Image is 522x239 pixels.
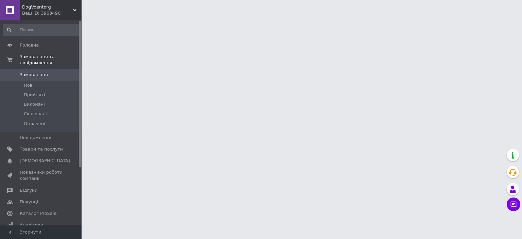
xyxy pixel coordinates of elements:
span: Головна [20,42,39,48]
span: Покупці [20,199,38,205]
span: Прийняті [24,92,45,98]
span: Нові [24,82,34,88]
span: Скасовані [24,111,47,117]
div: Ваш ID: 3963490 [22,10,82,16]
span: Повідомлення [20,135,53,141]
span: DogVoentorg [22,4,73,10]
span: Замовлення та повідомлення [20,54,82,66]
span: Виконані [24,101,45,107]
span: Аналітика [20,222,43,228]
span: Каталог ProSale [20,210,56,217]
span: Відгуки [20,187,37,193]
button: Чат з покупцем [507,198,520,211]
span: Оплачені [24,121,45,127]
span: Замовлення [20,72,48,78]
span: Товари та послуги [20,146,63,152]
span: Показники роботи компанії [20,169,63,182]
input: Пошук [3,24,80,36]
span: [DEMOGRAPHIC_DATA] [20,158,70,164]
